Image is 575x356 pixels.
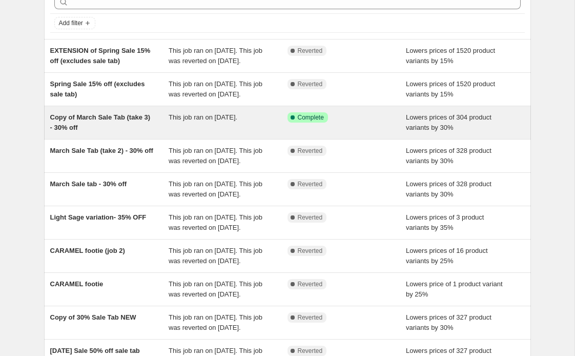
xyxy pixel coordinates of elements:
[406,47,495,65] span: Lowers prices of 1520 product variants by 15%
[406,313,491,331] span: Lowers prices of 327 product variants by 30%
[169,113,237,121] span: This job ran on [DATE].
[50,113,151,131] span: Copy of March Sale Tab (take 3) - 30% off
[169,280,262,298] span: This job ran on [DATE]. This job was reverted on [DATE].
[50,313,136,321] span: Copy of 30% Sale Tab NEW
[298,247,323,255] span: Reverted
[169,147,262,165] span: This job ran on [DATE]. This job was reverted on [DATE].
[298,313,323,322] span: Reverted
[406,280,503,298] span: Lowers price of 1 product variant by 25%
[406,113,491,131] span: Lowers prices of 304 product variants by 30%
[59,19,83,27] span: Add filter
[169,180,262,198] span: This job ran on [DATE]. This job was reverted on [DATE].
[169,247,262,265] span: This job ran on [DATE]. This job was reverted on [DATE].
[50,247,125,254] span: CARAMEL footie (job 2)
[406,147,491,165] span: Lowers prices of 328 product variants by 30%
[169,213,262,231] span: This job ran on [DATE]. This job was reverted on [DATE].
[54,17,95,29] button: Add filter
[298,347,323,355] span: Reverted
[169,313,262,331] span: This job ran on [DATE]. This job was reverted on [DATE].
[298,180,323,188] span: Reverted
[406,213,484,231] span: Lowers prices of 3 product variants by 35%
[298,47,323,55] span: Reverted
[169,47,262,65] span: This job ran on [DATE]. This job was reverted on [DATE].
[50,280,104,288] span: CARAMEL footie
[406,180,491,198] span: Lowers prices of 328 product variants by 30%
[169,80,262,98] span: This job ran on [DATE]. This job was reverted on [DATE].
[298,147,323,155] span: Reverted
[298,80,323,88] span: Reverted
[50,147,153,154] span: March Sale Tab (take 2) - 30% off
[50,347,140,354] span: [DATE] Sale 50% off sale tab
[50,80,145,98] span: Spring Sale 15% off (excludes sale tab)
[298,213,323,222] span: Reverted
[406,247,488,265] span: Lowers prices of 16 product variants by 25%
[50,180,127,188] span: March Sale tab - 30% off
[298,280,323,288] span: Reverted
[298,113,324,122] span: Complete
[406,80,495,98] span: Lowers prices of 1520 product variants by 15%
[50,47,151,65] span: EXTENSION of Spring Sale 15% off (excludes sale tab)
[50,213,147,221] span: Light Sage variation- 35% OFF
